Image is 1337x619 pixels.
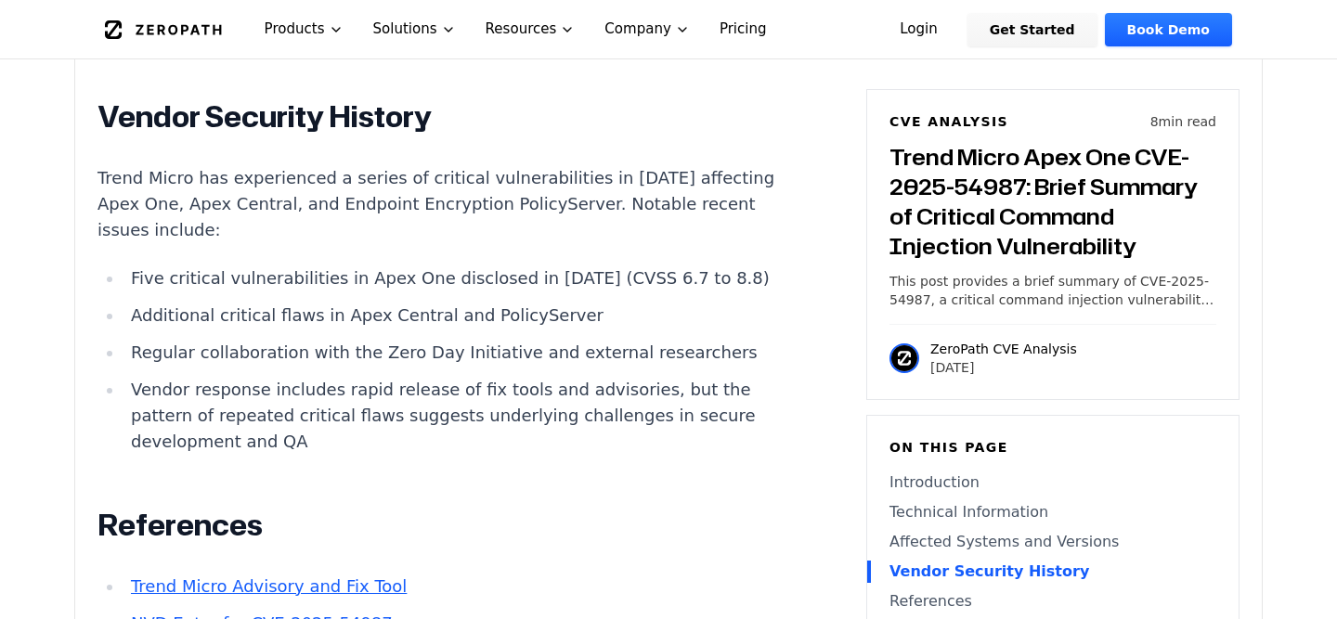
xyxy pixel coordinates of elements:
a: Trend Micro Advisory and Fix Tool [131,576,407,596]
a: Technical Information [889,501,1216,523]
h3: Trend Micro Apex One CVE-2025-54987: Brief Summary of Critical Command Injection Vulnerability [889,142,1216,261]
h2: References [97,507,788,544]
a: References [889,590,1216,613]
img: ZeroPath CVE Analysis [889,343,919,373]
p: This post provides a brief summary of CVE-2025-54987, a critical command injection vulnerability ... [889,272,1216,309]
h6: On this page [889,438,1216,457]
a: Vendor Security History [889,561,1216,583]
a: Get Started [967,13,1097,46]
a: Book Demo [1105,13,1232,46]
li: Regular collaboration with the Zero Day Initiative and external researchers [123,340,788,366]
h2: Vendor Security History [97,98,788,135]
h6: CVE Analysis [889,112,1008,131]
li: Vendor response includes rapid release of fix tools and advisories, but the pattern of repeated c... [123,377,788,455]
p: ZeroPath CVE Analysis [930,340,1077,358]
li: Additional critical flaws in Apex Central and PolicyServer [123,303,788,329]
p: Trend Micro has experienced a series of critical vulnerabilities in [DATE] affecting Apex One, Ap... [97,165,788,243]
a: Login [877,13,960,46]
a: Introduction [889,471,1216,494]
p: 8 min read [1150,112,1216,131]
a: Affected Systems and Versions [889,531,1216,553]
li: Five critical vulnerabilities in Apex One disclosed in [DATE] (CVSS 6.7 to 8.8) [123,265,788,291]
p: [DATE] [930,358,1077,377]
